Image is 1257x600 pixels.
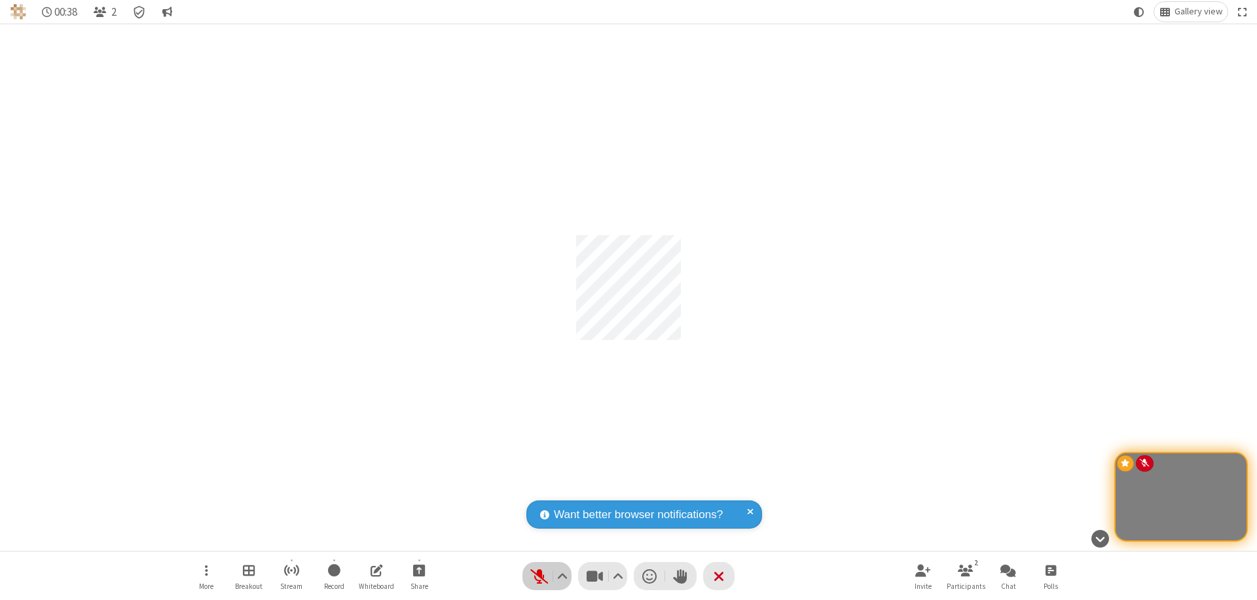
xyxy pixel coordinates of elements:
[54,6,77,18] span: 00:38
[703,562,735,590] button: End or leave meeting
[37,2,83,22] div: Timer
[665,562,697,590] button: Raise hand
[971,557,982,569] div: 2
[410,582,428,590] span: Share
[272,557,311,595] button: Start streaming
[1086,523,1114,554] button: Hide
[915,582,932,590] span: Invite
[1129,2,1150,22] button: Using system theme
[1001,582,1016,590] span: Chat
[88,2,122,22] button: Open participant list
[359,582,394,590] span: Whiteboard
[1044,582,1058,590] span: Polls
[156,2,177,22] button: Conversation
[399,557,439,595] button: Start sharing
[314,557,354,595] button: Start recording
[280,582,302,590] span: Stream
[229,557,268,595] button: Manage Breakout Rooms
[1031,557,1070,595] button: Open poll
[10,4,26,20] img: QA Selenium DO NOT DELETE OR CHANGE
[522,562,572,590] button: Unmute (⌘+Shift+A)
[578,562,627,590] button: Stop video (⌘+Shift+V)
[1175,7,1222,17] span: Gallery view
[187,557,226,595] button: Open menu
[111,6,117,18] span: 2
[610,562,627,590] button: Video setting
[324,582,344,590] span: Record
[199,582,213,590] span: More
[554,562,572,590] button: Audio settings
[903,557,943,595] button: Invite participants (⌘+Shift+I)
[235,582,263,590] span: Breakout
[127,2,152,22] div: Meeting details Encryption enabled
[1233,2,1252,22] button: Fullscreen
[947,582,985,590] span: Participants
[1154,2,1228,22] button: Change layout
[634,562,665,590] button: Send a reaction
[989,557,1028,595] button: Open chat
[946,557,985,595] button: Open participant list
[357,557,396,595] button: Open shared whiteboard
[554,506,723,523] span: Want better browser notifications?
